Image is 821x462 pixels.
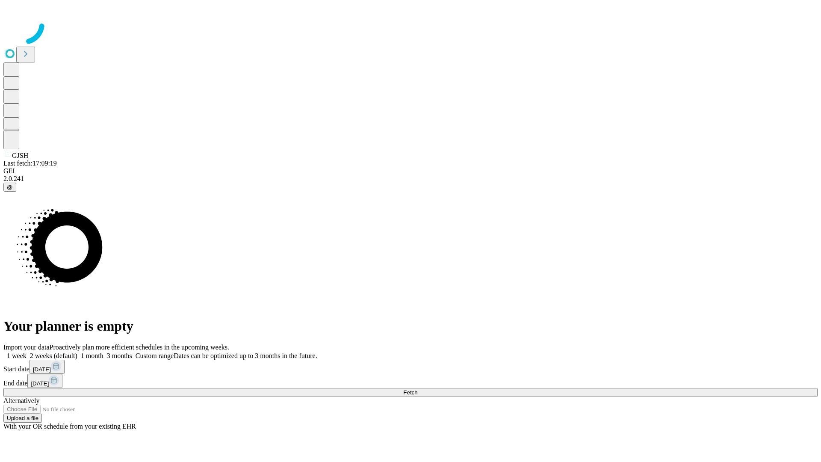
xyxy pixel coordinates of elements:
[3,397,39,404] span: Alternatively
[3,388,818,397] button: Fetch
[3,360,818,374] div: Start date
[107,352,132,359] span: 3 months
[403,389,417,396] span: Fetch
[31,380,49,387] span: [DATE]
[7,184,13,190] span: @
[3,167,818,175] div: GEI
[30,352,77,359] span: 2 weeks (default)
[3,374,818,388] div: End date
[7,352,27,359] span: 1 week
[3,183,16,192] button: @
[30,360,65,374] button: [DATE]
[81,352,103,359] span: 1 month
[3,175,818,183] div: 2.0.241
[33,366,51,373] span: [DATE]
[3,423,136,430] span: With your OR schedule from your existing EHR
[27,374,62,388] button: [DATE]
[12,152,28,159] span: GJSH
[3,344,50,351] span: Import your data
[50,344,229,351] span: Proactively plan more efficient schedules in the upcoming weeks.
[3,318,818,334] h1: Your planner is empty
[136,352,174,359] span: Custom range
[174,352,317,359] span: Dates can be optimized up to 3 months in the future.
[3,160,57,167] span: Last fetch: 17:09:19
[3,414,42,423] button: Upload a file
